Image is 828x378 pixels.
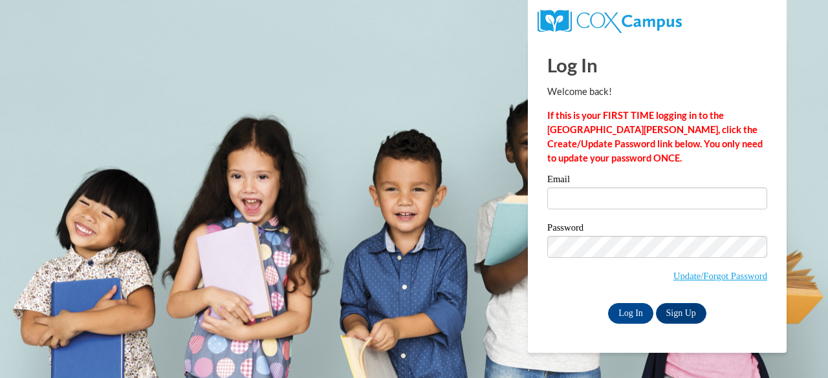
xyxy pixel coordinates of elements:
[547,85,767,99] p: Welcome back!
[547,174,767,187] label: Email
[673,271,767,281] a: Update/Forgot Password
[547,52,767,78] h1: Log In
[608,303,653,324] input: Log In
[538,10,682,33] img: COX Campus
[547,110,763,163] strong: If this is your FIRST TIME logging in to the [GEOGRAPHIC_DATA][PERSON_NAME], click the Create/Upd...
[547,223,767,236] label: Password
[656,303,706,324] a: Sign Up
[538,15,682,26] a: COX Campus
